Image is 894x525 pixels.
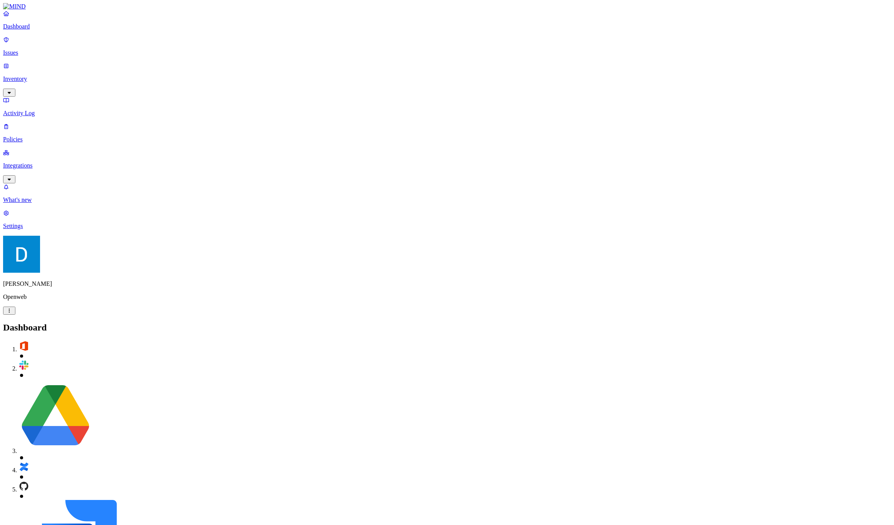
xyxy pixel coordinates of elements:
p: Openweb [3,294,891,300]
p: Policies [3,136,891,143]
a: Inventory [3,62,891,96]
img: Daniel Golshani [3,236,40,273]
p: Settings [3,223,891,230]
a: What's new [3,183,891,203]
img: MIND [3,3,26,10]
h2: Dashboard [3,322,891,333]
p: Integrations [3,162,891,169]
p: Dashboard [3,23,891,30]
p: Activity Log [3,110,891,117]
img: svg%3e [18,461,29,472]
img: svg%3e [18,379,92,453]
p: What's new [3,196,891,203]
a: Policies [3,123,891,143]
img: svg%3e [18,360,29,371]
p: Inventory [3,75,891,82]
img: svg%3e [18,481,29,491]
a: Settings [3,210,891,230]
a: Dashboard [3,10,891,30]
img: svg%3e [18,340,29,351]
a: Activity Log [3,97,891,117]
a: MIND [3,3,891,10]
p: Issues [3,49,891,56]
p: [PERSON_NAME] [3,280,891,287]
a: Integrations [3,149,891,182]
a: Issues [3,36,891,56]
